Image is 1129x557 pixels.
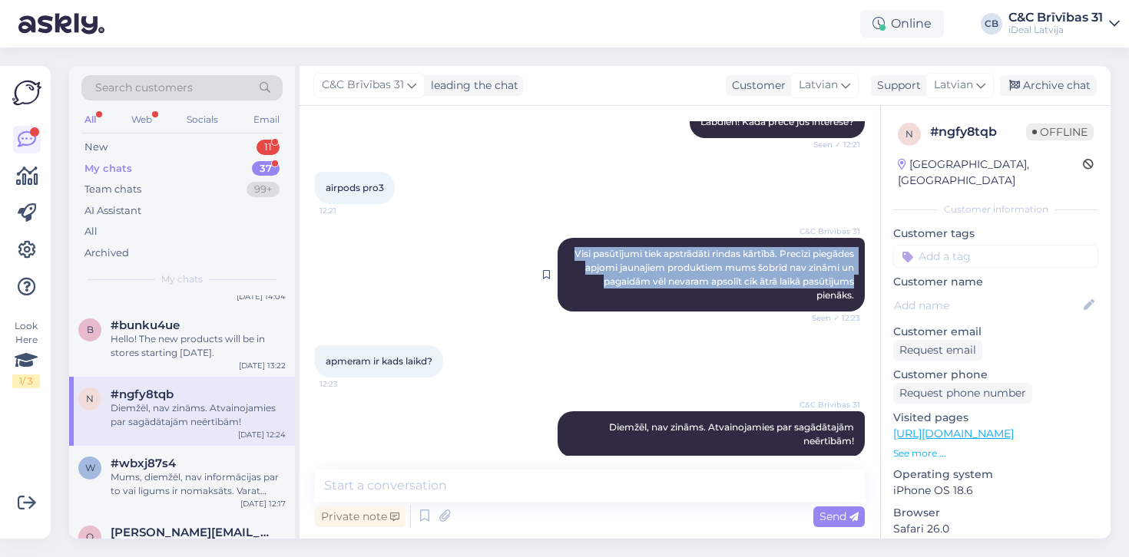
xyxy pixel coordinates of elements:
[85,462,95,473] span: w
[247,182,280,197] div: 99+
[934,77,973,94] span: Latvian
[981,13,1002,35] div: CB
[898,157,1083,189] div: [GEOGRAPHIC_DATA], [GEOGRAPHIC_DATA]
[893,245,1098,268] input: Add a tag
[238,429,286,440] div: [DATE] 12:24
[894,297,1081,314] input: Add name
[86,393,94,404] span: n
[1026,124,1094,140] span: Offline
[86,531,94,542] span: o
[609,421,856,447] span: Diemžēl, nav zināms. Atvainojamies par sagādātajām neērtībām!
[326,355,432,367] span: apmeram ir kads laikd?
[111,318,180,332] span: #bunku4ue
[250,110,283,130] div: Email
[800,399,860,410] span: C&C Brīvības 31
[95,80,193,96] span: Search customers
[893,383,1032,404] div: Request phone number
[893,274,1098,290] p: Customer name
[84,182,141,197] div: Team chats
[184,110,221,130] div: Socials
[252,161,280,176] div: 37
[893,483,1098,499] p: iPhone OS 18.6
[803,139,860,150] span: Seen ✓ 12:21
[893,447,1098,460] p: See more ...
[111,456,176,470] span: #wbxj87s4
[12,319,40,388] div: Look Here
[111,526,270,539] span: olafs.ozols@inbox.lv
[319,378,377,390] span: 12:23
[111,401,286,429] div: Diemžēl, nav zināms. Atvainojamies par sagādātajām neērtībām!
[84,246,129,261] div: Archived
[871,77,921,94] div: Support
[322,77,404,94] span: C&C Brīvības 31
[800,226,860,237] span: C&C Brīvības 31
[319,205,377,216] span: 12:21
[1008,12,1120,36] a: C&C Brīvības 31iDeal Latvija
[700,116,854,127] span: Labdien! Kāda prece jūs interesē?
[425,77,518,94] div: leading the chat
[326,182,384,193] span: airpods pro3
[12,374,40,388] div: 1 / 3
[819,509,859,523] span: Send
[237,291,286,302] div: [DATE] 14:04
[84,224,98,239] div: All
[930,123,1026,141] div: # ngfy8tqb
[893,367,1098,383] p: Customer phone
[1008,12,1103,24] div: C&C Brīvības 31
[111,387,174,401] span: #ngfy8tqb
[12,78,41,107] img: Askly Logo
[893,226,1098,242] p: Customer tags
[893,203,1098,216] div: Customer information
[893,466,1098,483] p: Operating system
[893,410,1098,426] p: Visited pages
[893,427,1014,440] a: [URL][DOMAIN_NAME]
[860,10,944,38] div: Online
[1000,75,1097,96] div: Archive chat
[84,161,132,176] div: My chats
[574,248,856,301] span: Visi pasūtījumi tiek apstrādāti rindas kārtībā. Precīzi piegādes apjomi jaunajiem produktiem mums...
[799,77,838,94] span: Latvian
[87,324,94,335] span: b
[240,498,286,509] div: [DATE] 12:17
[84,203,141,219] div: AI Assistant
[906,128,913,140] span: n
[726,77,786,94] div: Customer
[161,272,203,286] span: My chats
[893,324,1098,340] p: Customer email
[893,340,982,361] div: Request email
[111,470,286,498] div: Mums, diemžēl, nav informācijas par to vai līgums ir nomaksāts. Varat piezvanīt Inbank klientu at...
[893,521,1098,537] p: Safari 26.0
[81,110,99,130] div: All
[893,505,1098,521] p: Browser
[1008,24,1103,36] div: iDeal Latvija
[239,360,286,371] div: [DATE] 13:22
[84,140,108,155] div: New
[111,332,286,360] div: Hello! The new products will be in stores starting [DATE].
[128,110,155,130] div: Web
[257,140,280,155] div: 11
[315,506,406,527] div: Private note
[803,312,860,324] span: Seen ✓ 12:23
